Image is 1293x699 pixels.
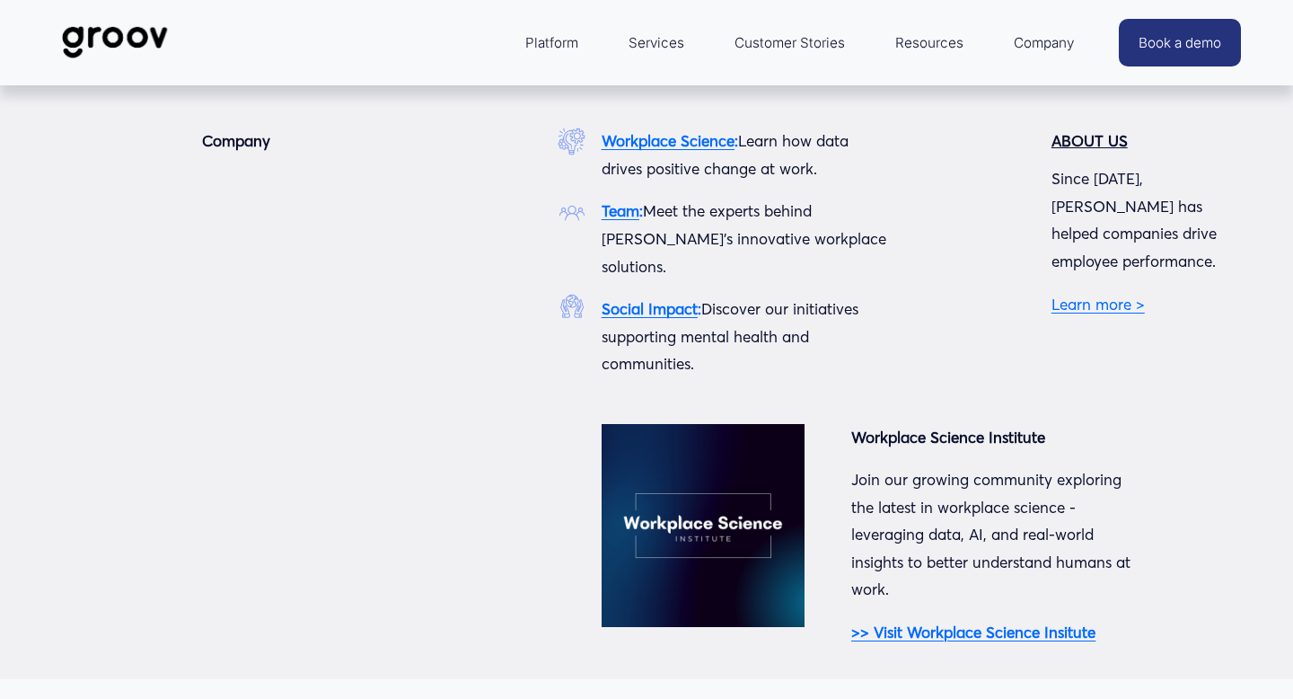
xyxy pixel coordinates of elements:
[851,623,1095,641] a: >> Visit Workplace Science Insitute
[602,296,892,378] p: Discover our initiatives supporting mental health and communities.
[602,131,734,150] a: Workplace Science
[525,31,578,55] span: Platform
[734,131,738,150] strong: :
[516,22,587,64] a: folder dropdown
[602,198,892,280] p: Meet the experts behind [PERSON_NAME]'s innovative workplace solutions.
[602,299,698,318] a: Social Impact
[1005,22,1083,64] a: folder dropdown
[886,22,972,64] a: folder dropdown
[726,22,854,64] a: Customer Stories
[602,201,639,220] a: Team
[1119,19,1241,66] a: Book a demo
[698,299,701,318] strong: :
[202,131,270,150] strong: Company
[851,428,1045,447] strong: Workplace Science Institute
[851,466,1141,604] p: Join our growing community exploring the latest in workplace science - leveraging data, AI, and r...
[1051,295,1145,314] a: Learn more >
[1014,31,1074,55] span: Company
[1051,131,1128,150] strong: ABOUT US
[620,22,693,64] a: Services
[52,13,179,72] img: Groov | Workplace Science Platform | Unlock Performance | Drive Results
[1051,165,1242,275] p: Since [DATE], [PERSON_NAME] has helped companies drive employee performance.
[602,128,892,182] p: Learn how data drives positive change at work.
[895,31,963,55] span: Resources
[639,201,643,220] strong: :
